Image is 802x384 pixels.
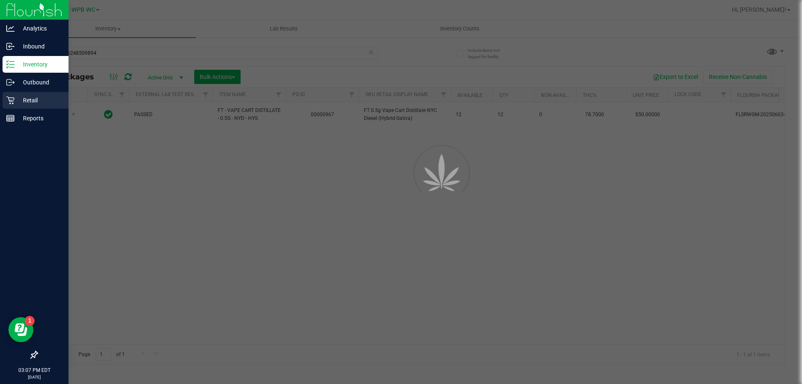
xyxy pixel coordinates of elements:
[6,78,15,86] inline-svg: Outbound
[25,316,35,326] iframe: Resource center unread badge
[6,96,15,104] inline-svg: Retail
[15,59,65,69] p: Inventory
[15,41,65,51] p: Inbound
[6,24,15,33] inline-svg: Analytics
[15,113,65,123] p: Reports
[15,23,65,33] p: Analytics
[4,366,65,374] p: 03:07 PM EDT
[15,95,65,105] p: Retail
[8,317,33,342] iframe: Resource center
[6,114,15,122] inline-svg: Reports
[4,374,65,380] p: [DATE]
[6,42,15,51] inline-svg: Inbound
[6,60,15,69] inline-svg: Inventory
[15,77,65,87] p: Outbound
